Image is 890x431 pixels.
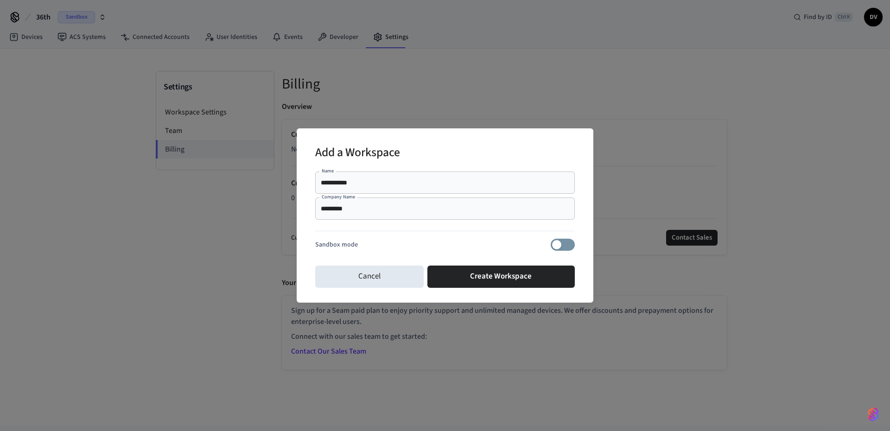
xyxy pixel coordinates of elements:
button: Create Workspace [427,266,575,288]
h2: Add a Workspace [315,139,400,168]
button: Cancel [315,266,424,288]
label: Company Name [322,193,355,200]
label: Name [322,167,334,174]
img: SeamLogoGradient.69752ec5.svg [868,407,879,422]
p: Sandbox mode [315,240,358,250]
